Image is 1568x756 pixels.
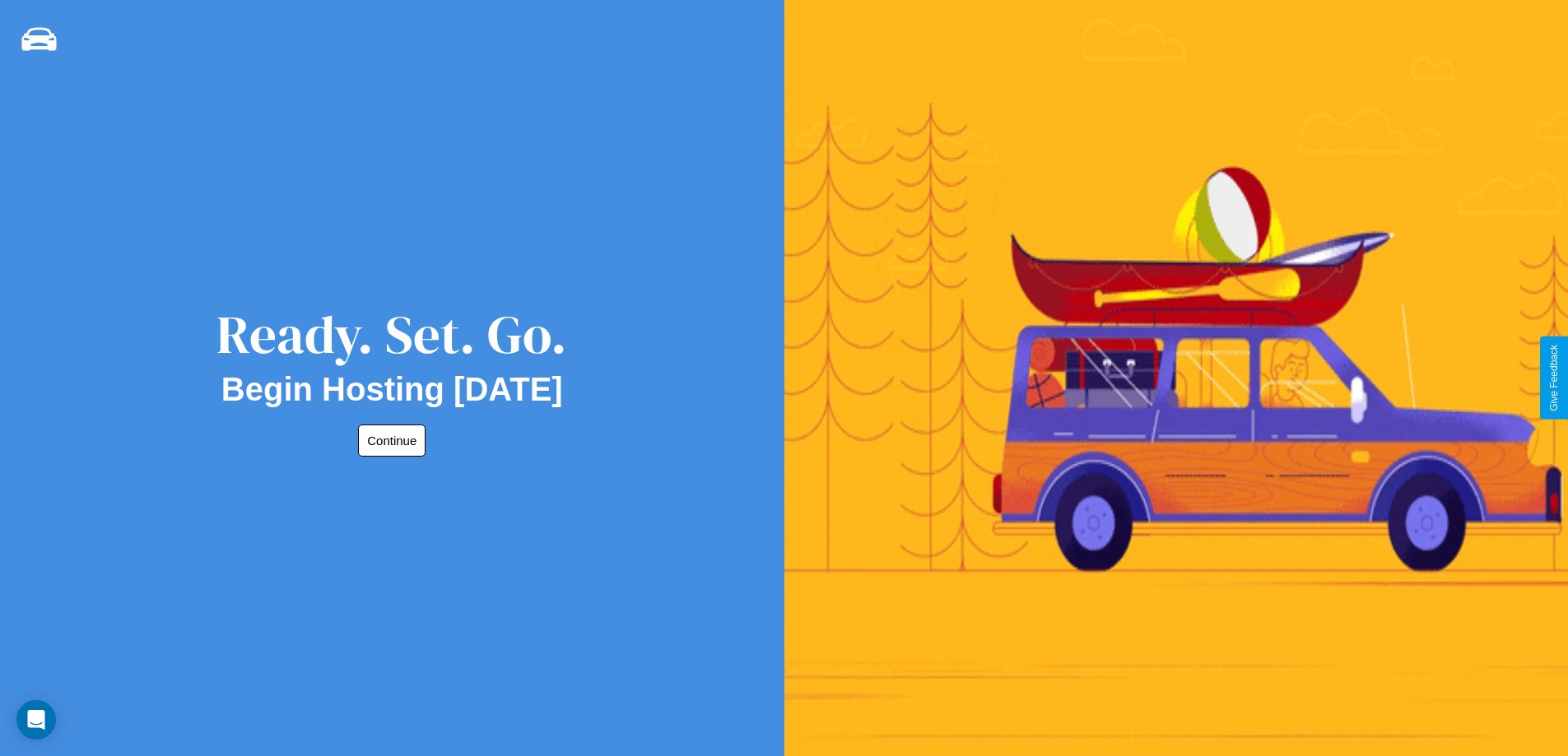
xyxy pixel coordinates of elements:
div: Ready. Set. Go. [216,298,567,371]
div: Give Feedback [1548,345,1560,411]
div: Open Intercom Messenger [16,700,56,740]
button: Continue [358,424,426,457]
h2: Begin Hosting [DATE] [221,371,563,408]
